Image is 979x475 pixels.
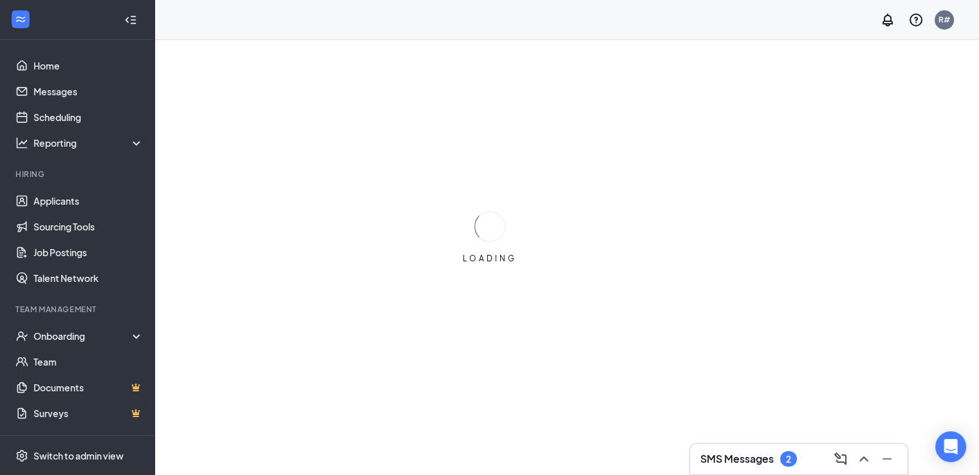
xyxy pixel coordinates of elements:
a: Job Postings [33,239,144,265]
svg: Analysis [15,136,28,149]
button: ChevronUp [853,449,874,469]
svg: ChevronUp [856,451,872,467]
div: Onboarding [33,330,133,342]
button: ComposeMessage [830,449,851,469]
a: Applicants [33,188,144,214]
button: Minimize [877,449,897,469]
div: Team Management [15,304,141,315]
svg: Minimize [879,451,895,467]
a: Messages [33,79,144,104]
div: Switch to admin view [33,449,124,462]
svg: WorkstreamLogo [14,13,27,26]
a: DocumentsCrown [33,375,144,400]
div: Hiring [15,169,141,180]
svg: UserCheck [15,330,28,342]
h3: SMS Messages [700,452,774,466]
svg: ComposeMessage [833,451,848,467]
svg: Notifications [880,12,895,28]
svg: QuestionInfo [908,12,924,28]
div: Open Intercom Messenger [935,431,966,462]
div: R# [938,14,950,25]
a: Talent Network [33,265,144,291]
div: Reporting [33,136,144,149]
div: 2 [786,454,791,465]
a: Sourcing Tools [33,214,144,239]
a: Home [33,53,144,79]
a: SurveysCrown [33,400,144,426]
svg: Collapse [124,14,137,26]
a: Scheduling [33,104,144,130]
svg: Settings [15,449,28,462]
a: Team [33,349,144,375]
div: LOADING [458,253,522,264]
